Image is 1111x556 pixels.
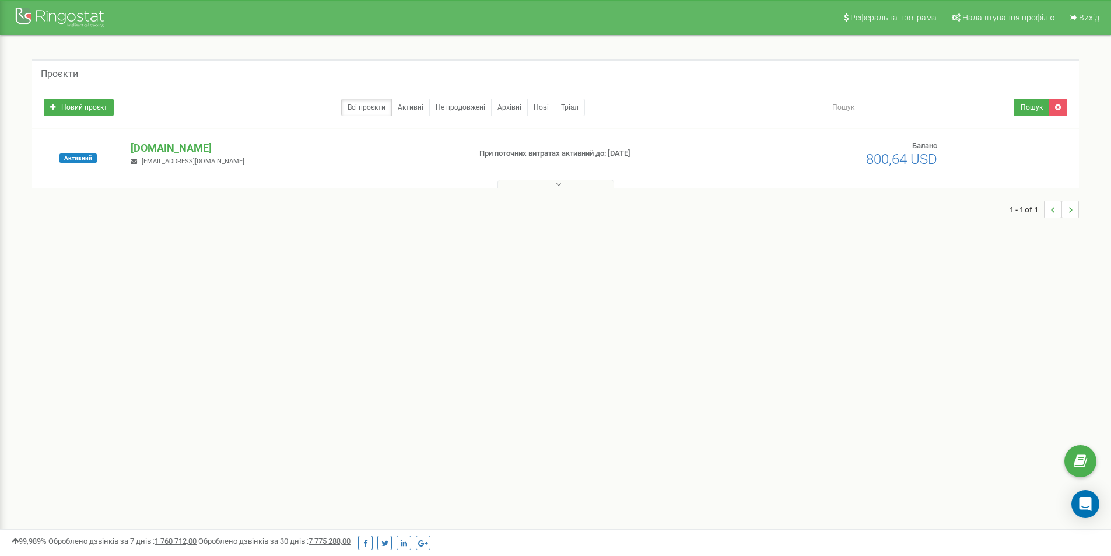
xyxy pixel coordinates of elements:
u: 1 760 712,00 [155,537,197,545]
span: Оброблено дзвінків за 7 днів : [48,537,197,545]
a: Всі проєкти [341,99,392,116]
span: Оброблено дзвінків за 30 днів : [198,537,351,545]
a: Новий проєкт [44,99,114,116]
span: [EMAIL_ADDRESS][DOMAIN_NAME] [142,158,244,165]
a: Тріал [555,99,585,116]
span: Баланс [912,141,937,150]
div: Open Intercom Messenger [1071,490,1099,518]
a: Архівні [491,99,528,116]
button: Пошук [1014,99,1049,116]
nav: ... [1010,189,1079,230]
p: [DOMAIN_NAME] [131,141,460,156]
span: 99,989% [12,537,47,545]
span: Реферальна програма [850,13,937,22]
span: 800,64 USD [866,151,937,167]
a: Не продовжені [429,99,492,116]
span: Налаштування профілю [962,13,1054,22]
input: Пошук [825,99,1015,116]
a: Нові [527,99,555,116]
p: При поточних витратах активний до: [DATE] [479,148,722,159]
a: Активні [391,99,430,116]
span: Активний [59,153,97,163]
span: 1 - 1 of 1 [1010,201,1044,218]
u: 7 775 288,00 [309,537,351,545]
span: Вихід [1079,13,1099,22]
h5: Проєкти [41,69,78,79]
